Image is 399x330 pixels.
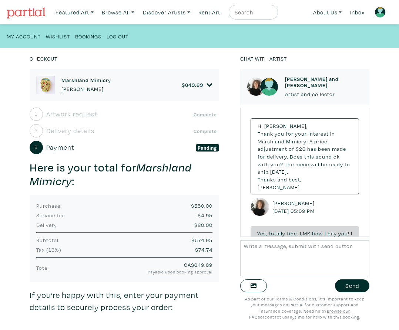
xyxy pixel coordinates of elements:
[194,221,212,228] span: $20.00
[304,153,314,160] span: this
[345,161,350,168] span: to
[312,230,323,237] span: how
[61,85,111,93] p: [PERSON_NAME]
[307,145,316,152] span: has
[316,153,332,160] span: sound
[192,111,219,118] span: Complete
[328,230,337,237] span: pay
[272,199,316,215] small: [PERSON_NAME] [DATE] 05:09 PM
[30,289,219,314] p: If you’re happy with this, enter your payment details to securely process your order:
[265,314,287,320] a: contact us
[375,7,386,18] img: avatar.png
[321,161,327,168] span: be
[196,144,219,152] span: Pending
[75,33,101,40] small: Bookings
[36,237,58,244] span: Subtotal
[258,168,269,175] span: ship
[247,78,265,96] img: phpThumb.php
[195,5,224,20] a: Rent Art
[36,76,55,94] img: phpThumb.php
[333,153,340,160] span: ok
[30,55,57,62] small: Checkout
[258,176,276,183] span: Thanks
[295,130,307,137] span: your
[258,153,265,160] span: for
[310,5,345,20] a: About Us
[61,77,111,83] h6: Marshland Mimicry
[257,230,267,237] span: Yes,
[249,308,350,320] a: Browse our FAQs
[46,31,70,41] a: Wishlist
[258,130,273,137] span: Thank
[270,168,288,175] span: [DATE].
[264,122,308,129] span: [PERSON_NAME],
[335,279,369,292] button: Send
[285,76,363,89] h6: [PERSON_NAME] and [PERSON_NAME]
[330,130,335,137] span: in
[309,138,313,145] span: A
[258,145,287,152] span: adjustment
[75,31,101,41] a: Bookings
[34,144,38,150] small: 3
[308,130,329,137] span: interest
[260,78,278,96] img: avatar.png
[329,161,343,168] span: ready
[245,296,365,320] small: As part of our Terms & Conditions, it's important to keep your messages on Partial for customer s...
[195,246,212,253] span: $
[7,33,41,40] small: My Account
[286,138,308,145] span: Mimicry!
[195,237,212,244] span: 574.95
[275,130,284,137] span: you
[36,221,57,228] span: Delivery
[295,161,309,168] span: piece
[184,261,212,268] span: CA$
[46,109,97,119] span: Artwork request
[285,161,294,168] span: The
[251,198,269,216] img: phpThumb.php
[140,5,194,20] a: Discover Artists
[46,33,70,40] small: Wishlist
[107,33,128,40] small: Log Out
[278,176,287,183] span: and
[325,230,326,237] span: I
[182,82,203,88] h6: $
[107,31,128,41] a: Log Out
[296,145,306,152] span: $20
[194,261,212,268] span: 649.69
[30,161,219,189] h3: Here is your total for :
[36,212,65,219] span: Service fee
[289,145,294,152] span: of
[52,5,97,20] a: Featured Art
[258,161,269,168] span: with
[258,122,263,129] span: Hi
[351,230,352,237] span: I
[258,184,300,191] span: [PERSON_NAME]
[314,138,327,145] span: price
[311,161,319,168] span: will
[269,230,285,237] span: totally
[290,153,303,160] span: Does
[198,212,212,219] span: $4.95
[287,230,298,237] span: fine.
[300,230,311,237] span: LMK
[285,90,363,98] p: Artist and collector
[191,237,212,244] span: $
[36,202,60,209] span: Purchase
[46,142,74,152] span: Payment
[347,5,368,20] a: Inbox
[98,269,212,275] small: Payable upon booking approval
[240,55,287,62] small: Chat with artist
[36,264,49,271] span: Total
[271,161,283,168] span: you?
[36,246,61,253] span: Tax (13%)
[289,176,301,183] span: best,
[185,81,203,88] span: 649.69
[35,111,38,116] small: 1
[192,127,219,135] span: Complete
[30,161,192,188] em: Marshland Mimicry
[267,153,288,160] span: delivery.
[7,31,41,41] a: My Account
[338,230,349,237] span: you!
